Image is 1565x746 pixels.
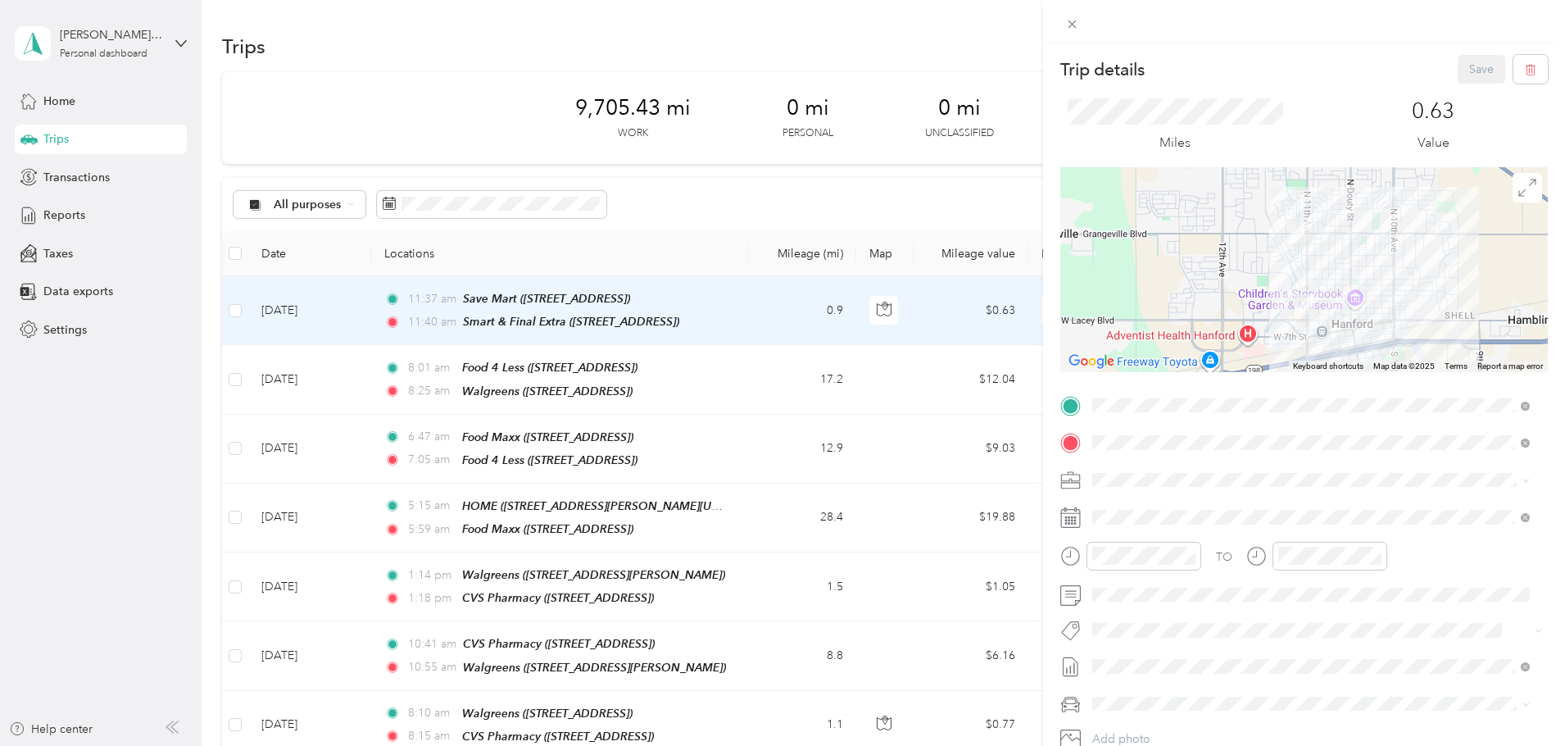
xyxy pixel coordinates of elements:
[1418,133,1449,153] p: Value
[1473,654,1565,746] iframe: Everlance-gr Chat Button Frame
[1412,98,1454,125] p: 0.63
[1060,58,1145,81] p: Trip details
[1064,351,1118,372] a: Open this area in Google Maps (opens a new window)
[1373,362,1435,371] span: Map data ©2025
[1064,351,1118,372] img: Google
[1216,548,1232,566] div: TO
[1159,133,1191,153] p: Miles
[1477,362,1543,371] a: Report a map error
[1293,361,1363,372] button: Keyboard shortcuts
[1445,362,1467,371] a: Terms (opens in new tab)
